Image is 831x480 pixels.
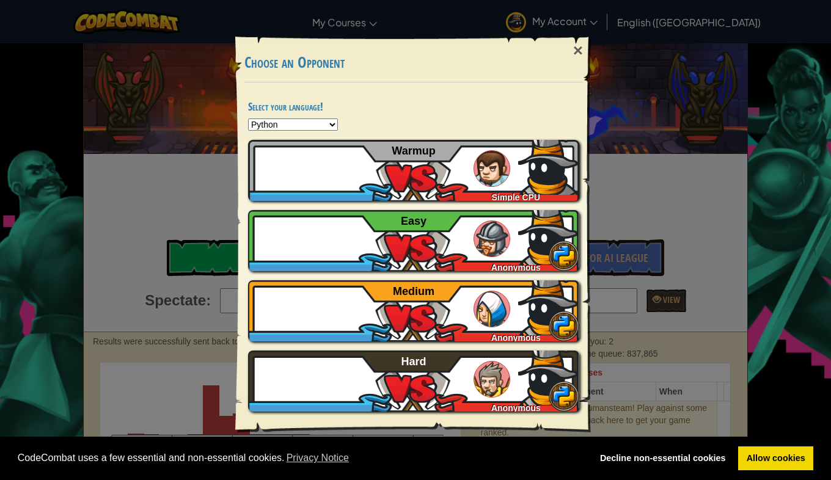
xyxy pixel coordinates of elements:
a: Anonymous [248,351,579,412]
img: humans_ladder_hard.png [474,361,510,398]
span: Anonymous [491,403,541,413]
a: allow cookies [738,446,813,471]
h3: Choose an Opponent [244,54,583,71]
img: ydwmskAAAAGSURBVAMA1zIdaJYLXsYAAAAASUVORK5CYII= [518,134,579,195]
span: Anonymous [491,333,541,343]
img: ydwmskAAAAGSURBVAMA1zIdaJYLXsYAAAAASUVORK5CYII= [518,204,579,265]
a: Anonymous [248,280,579,341]
span: Hard [401,355,426,368]
div: × [564,33,592,68]
span: Medium [393,285,434,297]
a: deny cookies [591,446,734,471]
img: humans_ladder_easy.png [474,220,510,257]
span: Simple CPU [492,192,540,202]
img: ydwmskAAAAGSURBVAMA1zIdaJYLXsYAAAAASUVORK5CYII= [518,274,579,335]
img: ydwmskAAAAGSURBVAMA1zIdaJYLXsYAAAAASUVORK5CYII= [518,344,579,405]
span: Warmup [392,145,435,157]
span: CodeCombat uses a few essential and non-essential cookies. [18,449,582,467]
span: Easy [401,215,426,227]
img: humans_ladder_tutorial.png [474,150,510,187]
a: Simple CPU [248,140,579,201]
img: humans_ladder_medium.png [474,291,510,327]
a: Anonymous [248,210,579,271]
a: learn more about cookies [285,449,351,467]
span: Anonymous [491,263,541,272]
h4: Select your language! [248,101,579,112]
